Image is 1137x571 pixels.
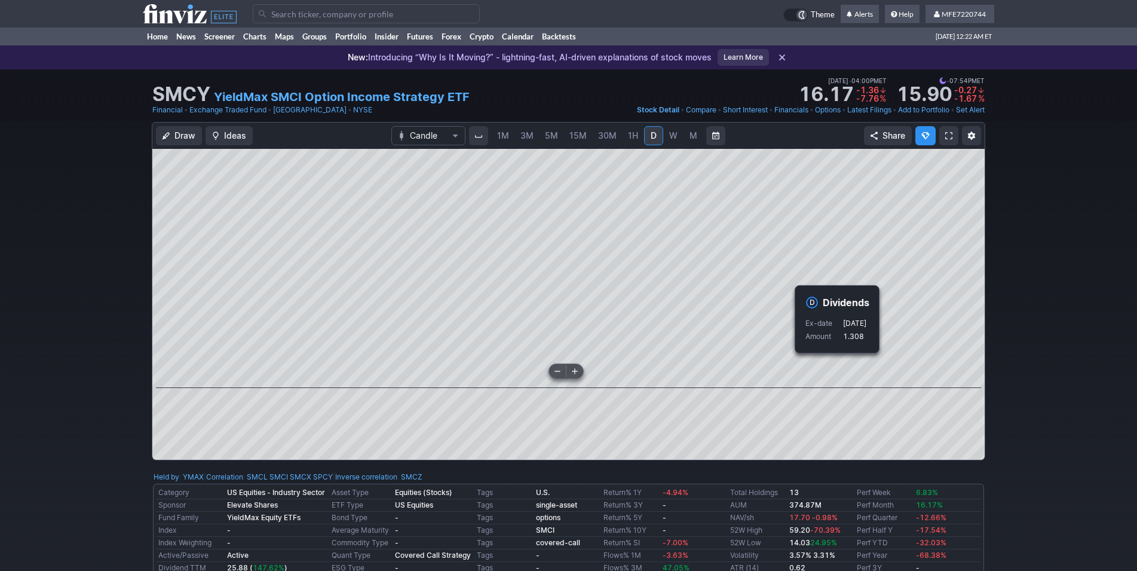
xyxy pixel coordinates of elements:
td: Category [156,487,225,499]
a: 1M [492,126,514,145]
b: Covered Call Strategy [395,551,471,560]
span: -3.63% [663,551,688,560]
td: Tags [474,499,534,512]
td: Tags [474,524,534,537]
td: Active/Passive [156,549,225,562]
span: New: [348,52,368,62]
button: Zoom in [566,364,583,378]
a: MFE7220744 [925,5,994,24]
td: Flows% 1M [601,549,660,562]
a: Charts [239,28,271,45]
span: [DATE] 12:22 AM ET [936,28,992,45]
td: Index [156,524,225,537]
span: Ideas [224,130,246,142]
a: Maps [271,28,298,45]
small: 3.57% 3.31% [789,551,835,560]
a: Theme [783,8,835,22]
button: Ideas [206,126,253,145]
a: 3M [515,126,539,145]
td: AUM [728,499,787,512]
b: Equities (Stocks) [395,488,452,497]
span: -32.03% [916,538,946,547]
a: covered-call [536,538,580,547]
b: Active [227,551,249,560]
td: Quant Type [329,549,393,562]
a: [GEOGRAPHIC_DATA] [273,104,347,116]
span: 30M [598,130,617,141]
b: US Equities [395,500,433,509]
a: Home [143,28,172,45]
span: 5M [545,130,558,141]
td: Fund Family [156,512,225,524]
button: Share [864,126,912,145]
input: Search [253,4,480,23]
span: • [718,104,722,116]
a: SMCX [290,471,311,483]
td: Return% 5Y [601,512,660,524]
span: Share [882,130,905,142]
span: D [651,130,657,141]
a: W [664,126,683,145]
span: -1.36 [856,85,879,95]
a: Calendar [498,28,538,45]
td: Return% 3Y [601,499,660,512]
span: • [348,104,352,116]
a: YMAX [183,471,204,483]
a: options [536,513,560,522]
span: • [848,75,851,86]
td: 52W Low [728,537,787,549]
td: Perf Year [854,549,914,562]
td: Return% 1Y [601,487,660,499]
b: - [395,538,399,547]
a: Latest Filings [847,104,891,116]
span: 6.83% [916,488,938,497]
span: • [268,104,272,116]
span: Theme [811,8,835,22]
a: Screener [200,28,239,45]
a: SMCZ [401,471,422,483]
a: U.S. [536,488,550,497]
td: Volatility [728,549,787,562]
td: Commodity Type [329,537,393,549]
span: M [689,130,697,141]
span: 07:54PM ET [939,75,985,86]
span: Stock Detail [637,105,679,114]
span: • [681,104,685,116]
div: : [154,471,204,483]
td: Tags [474,487,534,499]
a: Add to Portfolio [898,104,949,116]
span: • [184,104,188,116]
span: -7.76 [856,93,879,103]
span: W [669,130,678,141]
a: Short Interest [723,104,768,116]
b: Elevate Shares [227,500,278,509]
a: single-asset [536,500,577,509]
span: [DATE] 04:00PM ET [828,75,887,86]
td: Perf Half Y [854,524,914,537]
td: Asset Type [329,487,393,499]
span: 1H [628,130,638,141]
span: -68.38% [916,551,946,560]
span: • [769,104,773,116]
button: Draw [156,126,202,145]
a: Groups [298,28,331,45]
p: Ex-date [805,317,842,329]
a: YieldMax SMCI Option Income Strategy ETF [214,88,470,105]
span: % [879,93,886,103]
b: - [663,526,666,535]
a: Correlation [206,472,243,481]
b: - [395,526,399,535]
b: - [227,526,231,535]
span: 24.95% [810,538,837,547]
b: 59.20 [789,526,841,535]
a: 15M [564,126,592,145]
a: Compare [686,104,716,116]
a: M [684,126,703,145]
a: Fullscreen [939,126,958,145]
span: • [946,75,949,86]
p: [DATE] [843,317,866,329]
span: Draw [174,130,195,142]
